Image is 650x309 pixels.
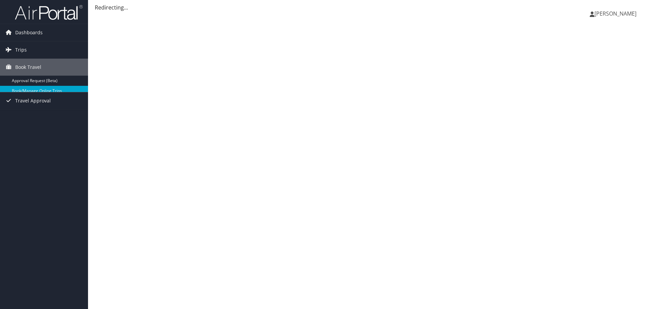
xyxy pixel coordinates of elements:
[15,59,41,76] span: Book Travel
[594,10,636,17] span: [PERSON_NAME]
[95,3,643,12] div: Redirecting...
[15,41,27,58] span: Trips
[15,92,51,109] span: Travel Approval
[590,3,643,24] a: [PERSON_NAME]
[15,4,83,20] img: airportal-logo.png
[15,24,43,41] span: Dashboards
